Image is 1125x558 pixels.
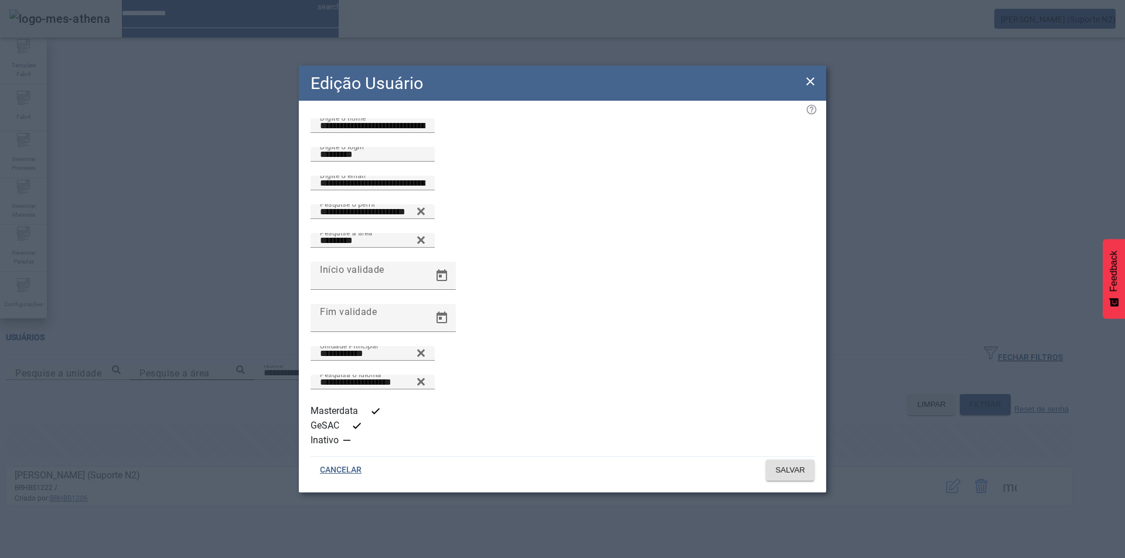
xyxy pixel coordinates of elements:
mat-label: Fim validade [320,306,377,317]
label: Masterdata [311,404,360,418]
mat-label: Digite o email [320,172,366,180]
input: Number [320,375,425,389]
button: CANCELAR [311,460,371,481]
button: Open calendar [428,262,456,290]
input: Number [320,347,425,361]
mat-label: Pesquisa o idioma [320,371,381,379]
mat-label: Pesquise a área [320,229,373,237]
h2: Edição Usuário [311,71,423,96]
mat-label: Digite o nome [320,114,366,122]
label: Inativo [311,433,341,447]
button: Feedback - Mostrar pesquisa [1103,239,1125,319]
label: GeSAC [311,419,342,433]
input: Number [320,205,425,219]
input: Number [320,234,425,248]
span: Feedback [1109,251,1119,292]
mat-label: Digite o login [320,143,364,151]
mat-label: Unidade Principal [320,342,378,350]
button: Open calendar [428,304,456,332]
span: CANCELAR [320,464,362,476]
span: SALVAR [775,464,805,476]
button: SALVAR [766,460,814,481]
mat-label: Pesquise o perfil [320,200,375,208]
mat-label: Início validade [320,263,384,275]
